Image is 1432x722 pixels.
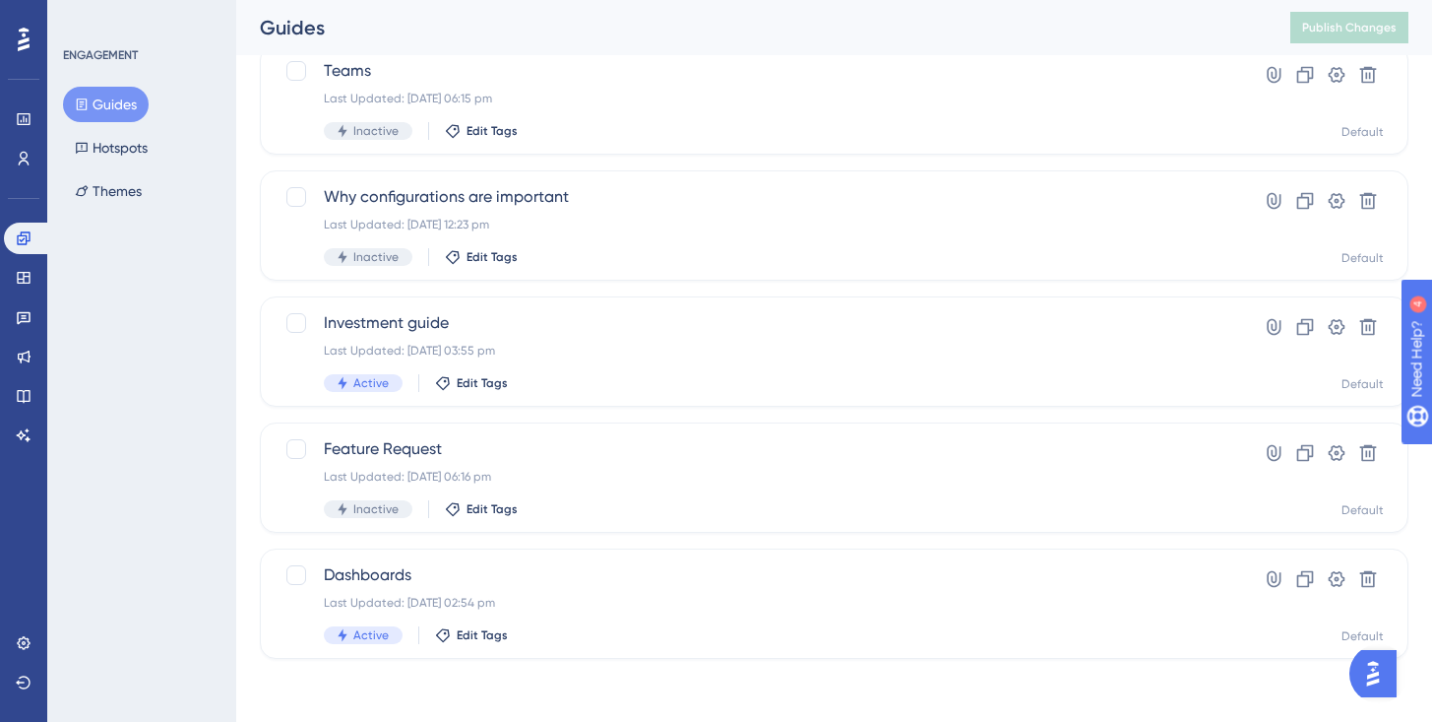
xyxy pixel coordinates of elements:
[63,47,138,63] div: ENGAGEMENT
[324,59,1187,83] span: Teams
[467,249,518,265] span: Edit Tags
[353,375,389,391] span: Active
[1341,376,1384,392] div: Default
[467,123,518,139] span: Edit Tags
[353,627,389,643] span: Active
[324,595,1187,611] div: Last Updated: [DATE] 02:54 pm
[63,87,149,122] button: Guides
[324,311,1187,335] span: Investment guide
[1341,628,1384,644] div: Default
[1341,502,1384,518] div: Default
[445,249,518,265] button: Edit Tags
[353,123,399,139] span: Inactive
[435,627,508,643] button: Edit Tags
[63,173,154,209] button: Themes
[1341,250,1384,266] div: Default
[260,14,1241,41] div: Guides
[467,501,518,517] span: Edit Tags
[324,563,1187,587] span: Dashboards
[457,627,508,643] span: Edit Tags
[324,343,1187,359] div: Last Updated: [DATE] 03:55 pm
[457,375,508,391] span: Edit Tags
[1290,12,1408,43] button: Publish Changes
[353,501,399,517] span: Inactive
[137,10,143,26] div: 4
[324,217,1187,232] div: Last Updated: [DATE] 12:23 pm
[324,437,1187,461] span: Feature Request
[445,123,518,139] button: Edit Tags
[324,469,1187,485] div: Last Updated: [DATE] 06:16 pm
[1349,644,1408,703] iframe: UserGuiding AI Assistant Launcher
[353,249,399,265] span: Inactive
[324,185,1187,209] span: Why configurations are important
[63,130,159,165] button: Hotspots
[1302,20,1397,35] span: Publish Changes
[445,501,518,517] button: Edit Tags
[435,375,508,391] button: Edit Tags
[46,5,123,29] span: Need Help?
[1341,124,1384,140] div: Default
[324,91,1187,106] div: Last Updated: [DATE] 06:15 pm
